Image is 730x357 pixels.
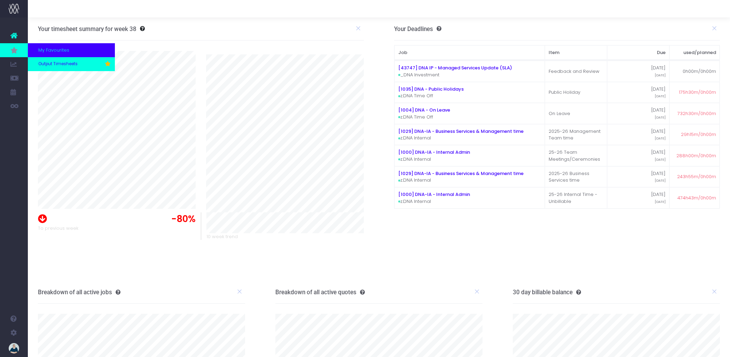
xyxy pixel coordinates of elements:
td: z.DNA Internal [394,145,545,166]
td: Public Holiday [545,82,607,103]
th: Item: activate to sort column ascending [545,45,607,60]
h3: 30 day billable balance [513,289,581,296]
span: 288h00m/0h00m [676,152,716,159]
td: [DATE] [607,145,669,166]
a: Output Timesheets [28,57,115,71]
td: [DATE] [607,166,669,188]
td: z.DNA Internal [394,166,545,188]
a: [1029] DNA-IA - Business Services & Management time [398,170,524,177]
h3: Breakdown of all active jobs [38,289,120,296]
td: Feedback and Review [545,61,607,82]
span: To previous week [38,225,78,232]
img: images/default_profile_image.png [9,343,19,354]
span: 732h30m/0h00m [677,110,716,117]
span: 175h30m/0h00m [679,89,716,96]
span: [DATE] [655,178,666,183]
span: -80% [171,212,196,226]
span: 10 week trend [206,233,238,240]
td: [DATE] [607,61,669,82]
a: [1035] DNA - Public Holidays [398,86,464,92]
td: [DATE] [607,124,669,145]
span: 0h00m/0h00m [683,68,716,75]
td: z.DNA Internal [394,124,545,145]
span: 243h55m/0h00m [677,173,716,180]
th: Job: activate to sort column ascending [394,45,545,60]
span: [DATE] [655,73,666,78]
span: [DATE] [655,136,666,141]
td: _DNA Investment [394,61,545,82]
span: 29h15m/0h00m [681,131,716,138]
th: used/planned: activate to sort column ascending [669,45,720,60]
td: [DATE] [607,103,669,124]
span: 474h43m/0h00m [677,195,716,202]
td: z.DNA Internal [394,187,545,208]
h3: Breakdown of all active quotes [275,289,365,296]
span: [DATE] [655,157,666,162]
td: [DATE] [607,82,669,103]
td: 2025-26 Management Team time [545,124,607,145]
td: z.DNA Time Off [394,82,545,103]
td: 25-26 Internal Time - Unbillable [545,187,607,208]
span: [DATE] [655,94,666,99]
a: [1000] DNA-IA - Internal Admin [398,149,470,155]
td: 25-26 Team Meetings/Ceremonies [545,145,607,166]
a: [1000] DNA-IA - Internal Admin [398,191,470,198]
a: [43747] DNA IP - Managed Services Update (SLA) [398,64,512,71]
span: [DATE] [655,199,666,204]
td: 2025-26 Business Services time [545,166,607,188]
td: z.DNA Time Off [394,103,545,124]
th: Due: activate to sort column ascending [607,45,669,60]
h3: Your Deadlines [394,25,441,32]
td: [DATE] [607,187,669,208]
a: [1004] DNA - On Leave [398,107,450,113]
span: [DATE] [655,115,666,120]
h3: Your timesheet summary for week 38 [38,25,136,32]
span: Output Timesheets [38,61,78,67]
td: On Leave [545,103,607,124]
span: My Favourites [38,47,69,54]
a: [1029] DNA-IA - Business Services & Management time [398,128,524,135]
